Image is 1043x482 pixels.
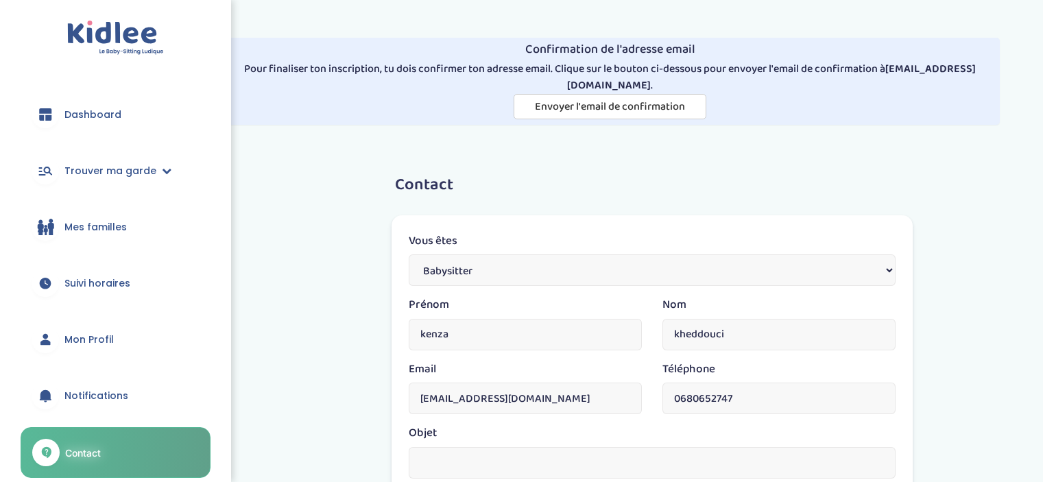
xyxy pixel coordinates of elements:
span: Mon Profil [64,333,114,347]
img: logo.svg [67,21,164,56]
strong: [EMAIL_ADDRESS][DOMAIN_NAME] [567,60,976,94]
span: Notifications [64,389,128,403]
span: Mes familles [64,220,127,234]
a: Suivi horaires [21,258,211,308]
label: Téléphone [662,361,715,378]
a: Mes familles [21,202,211,252]
a: Notifications [21,371,211,420]
h3: Contact [395,176,923,194]
a: Contact [21,427,211,478]
a: Mon Profil [21,315,211,364]
label: Nom [662,296,686,314]
a: Dashboard [21,90,211,139]
button: Envoyer l'email de confirmation [514,94,706,119]
label: Prénom [409,296,449,314]
label: Objet [409,424,437,442]
span: Suivi horaires [64,276,130,291]
a: Trouver ma garde [21,146,211,195]
label: Email [409,361,436,378]
span: Contact [65,446,101,460]
p: Pour finaliser ton inscription, tu dois confirmer ton adresse email. Clique sur le bouton ci-dess... [226,61,994,94]
h4: Confirmation de l'adresse email [226,43,994,57]
span: Trouver ma garde [64,164,156,178]
span: Envoyer l'email de confirmation [535,98,685,115]
label: Vous êtes [409,232,457,250]
span: Dashboard [64,108,121,122]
